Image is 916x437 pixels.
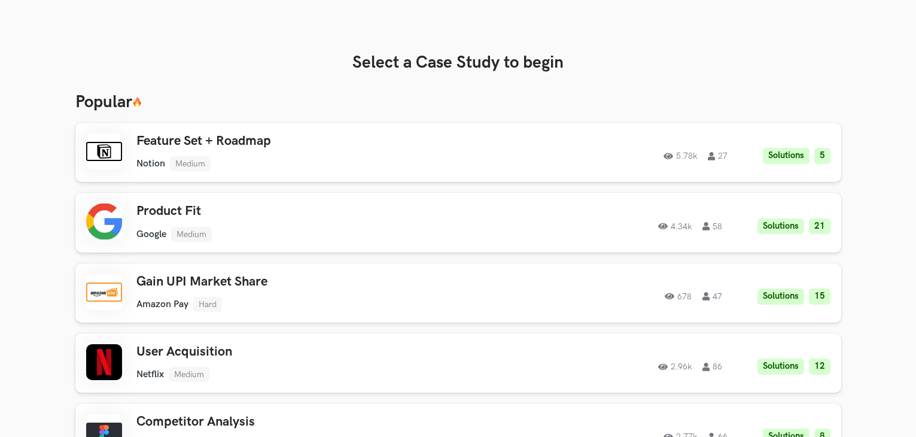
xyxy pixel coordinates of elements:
li: Notion [136,158,165,169]
h3: User Acquisition [136,344,476,360]
li: Solutions [757,218,804,235]
li: Medium [170,156,211,171]
li: Amazon Pay [136,299,188,310]
span: 58 [702,222,722,230]
span: 5.78k [664,152,697,160]
li: Netflix [136,369,164,380]
li: 5 [814,148,830,164]
a: User AcquisitionNetflixMedium2.96k86Solutions12 [75,333,841,393]
h3: Gain UPI Market Share [136,274,476,290]
li: Google [136,229,166,240]
li: Solutions [763,148,810,164]
a: Product FitGoogleMedium4.34k58Solutions21 [75,193,841,252]
li: 12 [809,359,830,375]
img: 🔥 [132,97,142,107]
li: Solutions [757,289,804,305]
li: 15 [809,289,830,305]
a: Gain UPI Market ShareAmazon PayHard67847Solutions15 [75,263,841,323]
span: 27 [708,152,728,160]
a: Feature Set + RoadmapNotionMedium5.78k27Solutions5 [75,123,841,182]
h3: Product Fit [136,204,476,219]
li: Solutions [757,359,804,375]
span: 86 [702,363,722,371]
h3: Select a Case Study to begin [75,53,841,73]
h3: Feature Set + Roadmap [136,133,476,149]
li: Medium [169,367,209,382]
span: 2.96k [658,363,692,371]
span: 47 [702,292,722,301]
li: Hard [193,297,222,312]
span: 4.34k [658,222,692,230]
li: Medium [171,227,212,242]
h3: Competitor Analysis [136,414,476,430]
li: 21 [809,218,830,235]
span: 678 [665,292,692,301]
h3: Popular [75,92,841,113]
